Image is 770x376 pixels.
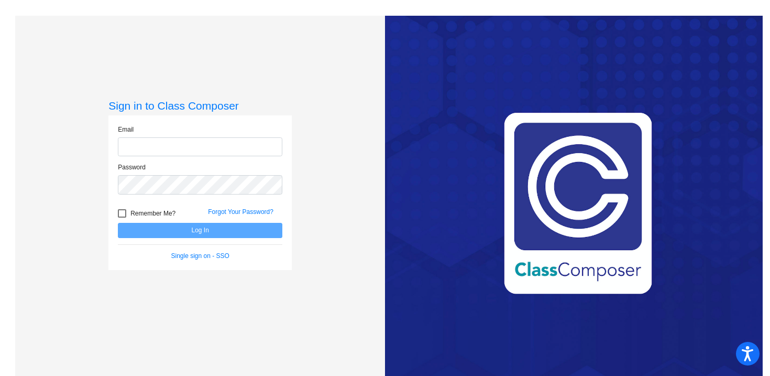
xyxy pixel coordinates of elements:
[208,208,273,216] a: Forgot Your Password?
[108,99,292,112] h3: Sign in to Class Composer
[171,252,229,260] a: Single sign on - SSO
[118,125,134,134] label: Email
[130,207,175,220] span: Remember Me?
[118,163,146,172] label: Password
[118,223,282,238] button: Log In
